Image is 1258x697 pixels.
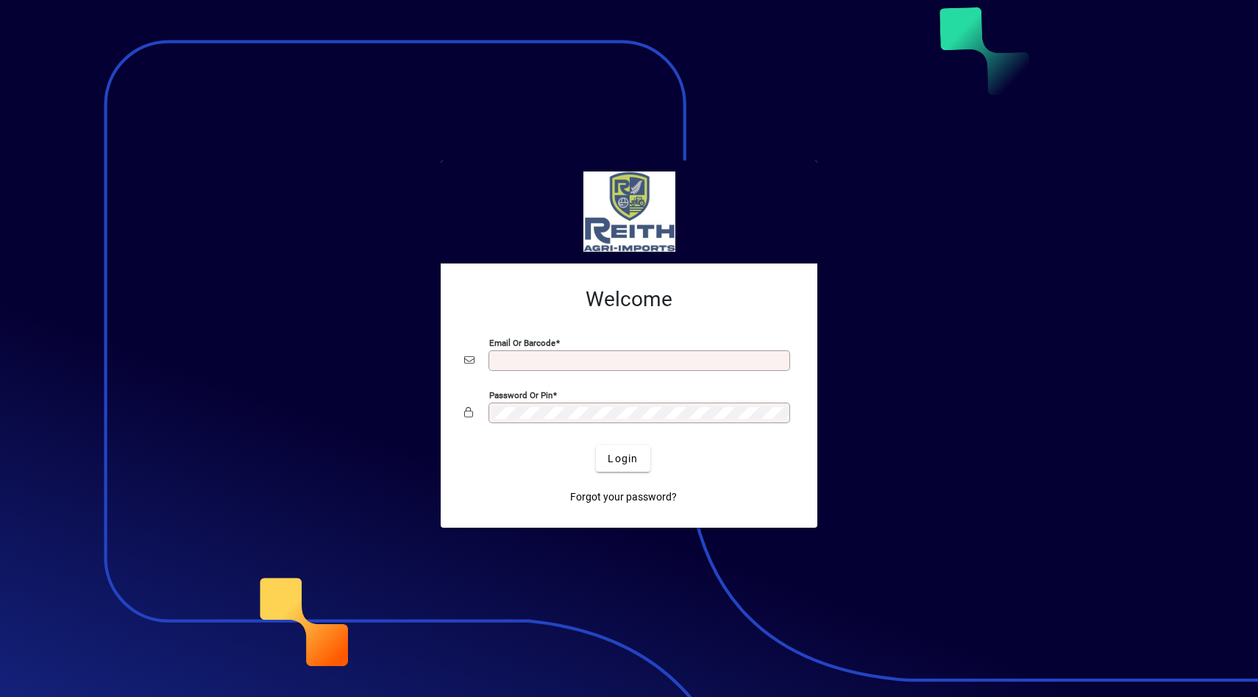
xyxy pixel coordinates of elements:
h2: Welcome [464,287,794,312]
button: Login [596,445,650,472]
span: Login [608,451,638,467]
mat-label: Email or Barcode [489,338,555,348]
a: Forgot your password? [564,484,683,510]
span: Forgot your password? [570,489,677,505]
mat-label: Password or Pin [489,390,552,400]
